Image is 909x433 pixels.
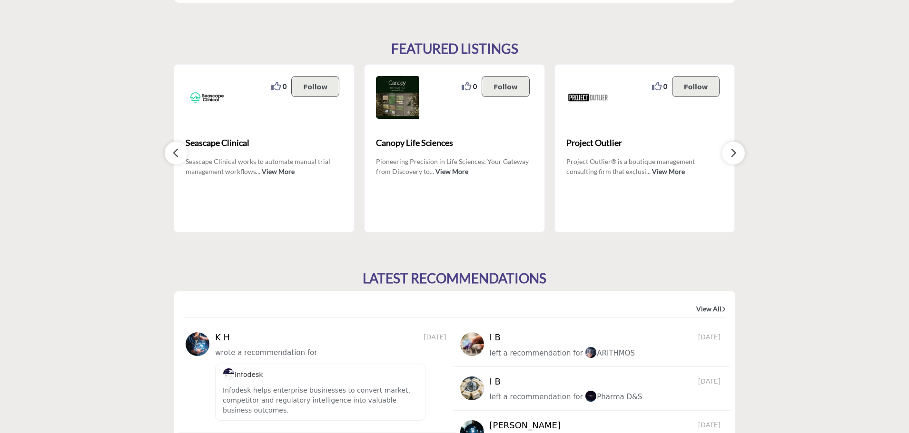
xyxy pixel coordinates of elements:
a: Seascape Clinical [186,130,343,156]
img: avtar-image [460,332,484,356]
span: [DATE] [698,376,723,386]
a: imageInfodesk [223,371,263,378]
span: ... [256,167,260,175]
h5: K H [215,332,232,343]
h2: FEATURED LISTINGS [391,41,518,57]
a: View All [696,304,726,314]
p: Project Outlier® is a boutique management consulting firm that exclusi [566,156,723,175]
span: ARITHMOS [585,349,635,357]
span: Infodesk [223,371,263,378]
span: Project Outlier [566,136,723,149]
a: View More [435,167,468,175]
span: left a recommendation for [490,393,583,401]
a: imageARITHMOS [585,347,635,359]
span: left a recommendation for [490,349,583,357]
h5: [PERSON_NAME] [490,420,561,431]
img: image [585,390,597,402]
a: Canopy Life Sciences [376,130,533,156]
a: Project Outlier [566,130,723,156]
button: Follow [482,76,530,97]
p: Pioneering Precision in Life Sciences: Your Gateway from Discovery to [376,156,533,175]
span: 0 [283,81,287,91]
span: 0 [473,81,477,91]
span: [DATE] [698,332,723,342]
a: imagePharma D&S [585,391,642,403]
h2: LATEST RECOMMENDATIONS [363,270,546,287]
img: Seascape Clinical [186,76,228,119]
p: Infodesk helps enterprise businesses to convert market, competitor and regulatory intelligence in... [223,385,418,415]
span: Pharma D&S [585,393,642,401]
a: View More [262,167,295,175]
span: ... [646,167,651,175]
p: Follow [684,81,708,92]
img: Canopy Life Sciences [376,76,419,119]
img: avtar-image [460,376,484,400]
p: Follow [494,81,518,92]
img: Project Outlier [566,76,609,119]
img: avtar-image [186,332,209,356]
a: View More [652,167,685,175]
span: [DATE] [424,332,449,342]
p: Seascape Clinical works to automate manual trial management workflows [186,156,343,175]
span: [DATE] [698,420,723,430]
button: Follow [291,76,339,97]
span: Seascape Clinical [186,136,343,149]
h5: I B [490,376,506,387]
p: Follow [303,81,327,92]
span: Canopy Life Sciences [376,136,533,149]
span: ... [430,167,434,175]
span: wrote a recommendation for [215,348,317,357]
img: image [585,346,597,358]
button: Follow [672,76,720,97]
img: image [223,368,235,380]
span: 0 [663,81,667,91]
h5: I B [490,332,506,343]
